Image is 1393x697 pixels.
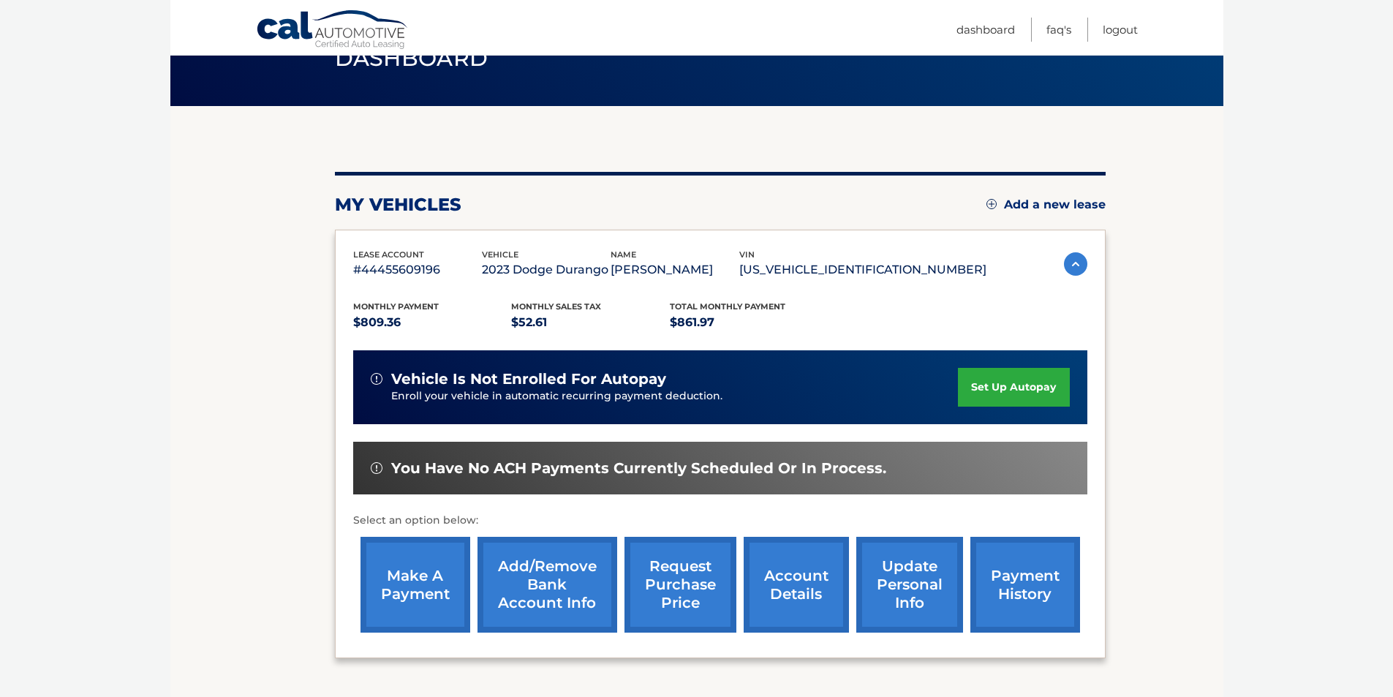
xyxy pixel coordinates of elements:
[986,199,997,209] img: add.svg
[391,370,666,388] span: vehicle is not enrolled for autopay
[1103,18,1138,42] a: Logout
[739,260,986,280] p: [US_VEHICLE_IDENTIFICATION_NUMBER]
[670,312,828,333] p: $861.97
[744,537,849,633] a: account details
[477,537,617,633] a: Add/Remove bank account info
[353,301,439,312] span: Monthly Payment
[970,537,1080,633] a: payment history
[391,388,959,404] p: Enroll your vehicle in automatic recurring payment deduction.
[511,301,601,312] span: Monthly sales Tax
[956,18,1015,42] a: Dashboard
[360,537,470,633] a: make a payment
[511,312,670,333] p: $52.61
[739,249,755,260] span: vin
[958,368,1069,407] a: set up autopay
[1046,18,1071,42] a: FAQ's
[371,462,382,474] img: alert-white.svg
[670,301,785,312] span: Total Monthly Payment
[353,512,1087,530] p: Select an option below:
[611,260,739,280] p: [PERSON_NAME]
[353,249,424,260] span: lease account
[856,537,963,633] a: update personal info
[482,249,518,260] span: vehicle
[391,459,886,478] span: You have no ACH payments currently scheduled or in process.
[371,373,382,385] img: alert-white.svg
[1064,252,1087,276] img: accordion-active.svg
[256,10,409,52] a: Cal Automotive
[986,197,1106,212] a: Add a new lease
[335,45,488,72] span: Dashboard
[624,537,736,633] a: request purchase price
[611,249,636,260] span: name
[335,194,461,216] h2: my vehicles
[353,260,482,280] p: #44455609196
[482,260,611,280] p: 2023 Dodge Durango
[353,312,512,333] p: $809.36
